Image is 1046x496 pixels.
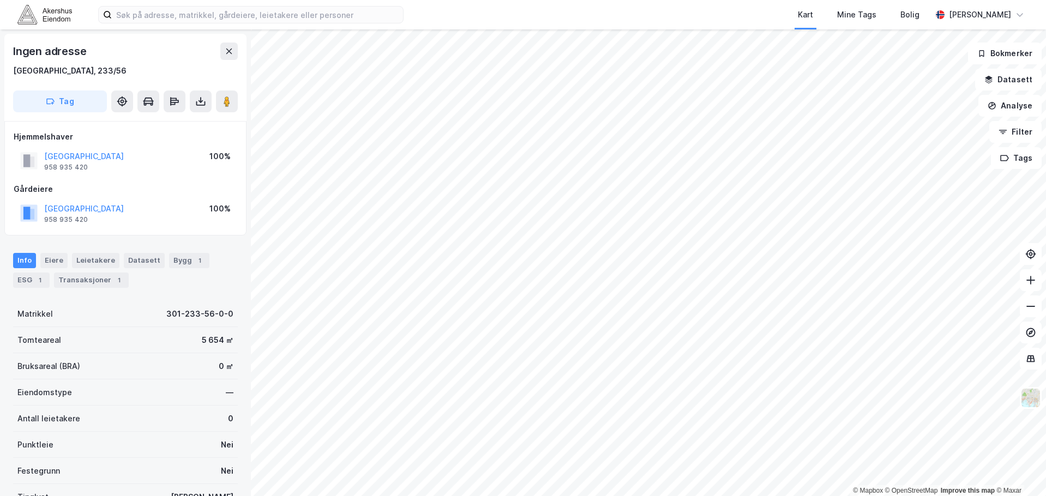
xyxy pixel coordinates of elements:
div: Ingen adresse [13,43,88,60]
div: 1 [34,275,45,286]
div: 958 935 420 [44,215,88,224]
a: Improve this map [941,487,995,494]
div: Gårdeiere [14,183,237,196]
div: Info [13,253,36,268]
div: Transaksjoner [54,273,129,288]
div: [GEOGRAPHIC_DATA], 233/56 [13,64,127,77]
div: Kontrollprogram for chat [991,444,1046,496]
button: Filter [989,121,1042,143]
input: Søk på adresse, matrikkel, gårdeiere, leietakere eller personer [112,7,403,23]
div: Leietakere [72,253,119,268]
img: Z [1020,388,1041,408]
div: 1 [113,275,124,286]
div: Bruksareal (BRA) [17,360,80,373]
div: Eiere [40,253,68,268]
div: 0 [228,412,233,425]
div: Bygg [169,253,209,268]
div: ESG [13,273,50,288]
button: Tag [13,90,107,112]
div: 958 935 420 [44,163,88,172]
a: OpenStreetMap [885,487,938,494]
div: Festegrunn [17,464,60,477]
div: [PERSON_NAME] [949,8,1011,21]
div: Kart [798,8,813,21]
div: 100% [209,150,231,163]
div: 5 654 ㎡ [202,334,233,347]
button: Datasett [975,69,1042,90]
div: Punktleie [17,438,53,451]
button: Tags [991,147,1042,169]
div: — [226,386,233,399]
div: Nei [221,464,233,477]
div: Hjemmelshaver [14,130,237,143]
button: Bokmerker [968,43,1042,64]
div: Datasett [124,253,165,268]
div: Tomteareal [17,334,61,347]
img: akershus-eiendom-logo.9091f326c980b4bce74ccdd9f866810c.svg [17,5,72,24]
div: Bolig [900,8,919,21]
div: Mine Tags [837,8,876,21]
div: Nei [221,438,233,451]
div: Matrikkel [17,307,53,320]
div: Antall leietakere [17,412,80,425]
a: Mapbox [853,487,883,494]
div: 100% [209,202,231,215]
div: Eiendomstype [17,386,72,399]
div: 1 [194,255,205,266]
button: Analyse [978,95,1042,117]
iframe: Chat Widget [991,444,1046,496]
div: 0 ㎡ [219,360,233,373]
div: 301-233-56-0-0 [166,307,233,320]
